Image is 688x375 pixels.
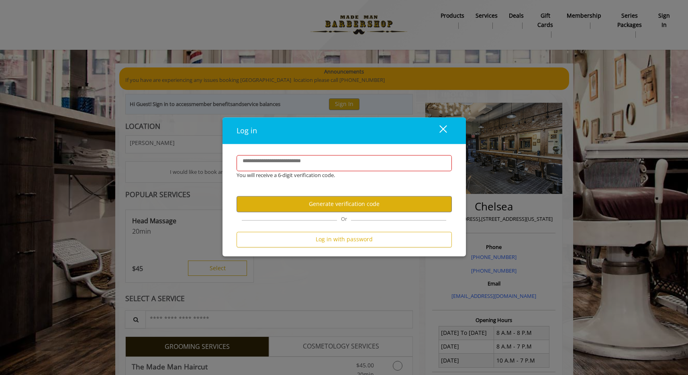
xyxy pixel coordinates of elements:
span: Or [337,215,351,222]
button: Generate verification code [237,196,452,212]
button: close dialog [425,122,452,139]
div: close dialog [430,124,446,137]
span: Log in [237,126,257,135]
button: Log in with password [237,232,452,247]
div: You will receive a 6-digit verification code. [231,171,446,179]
